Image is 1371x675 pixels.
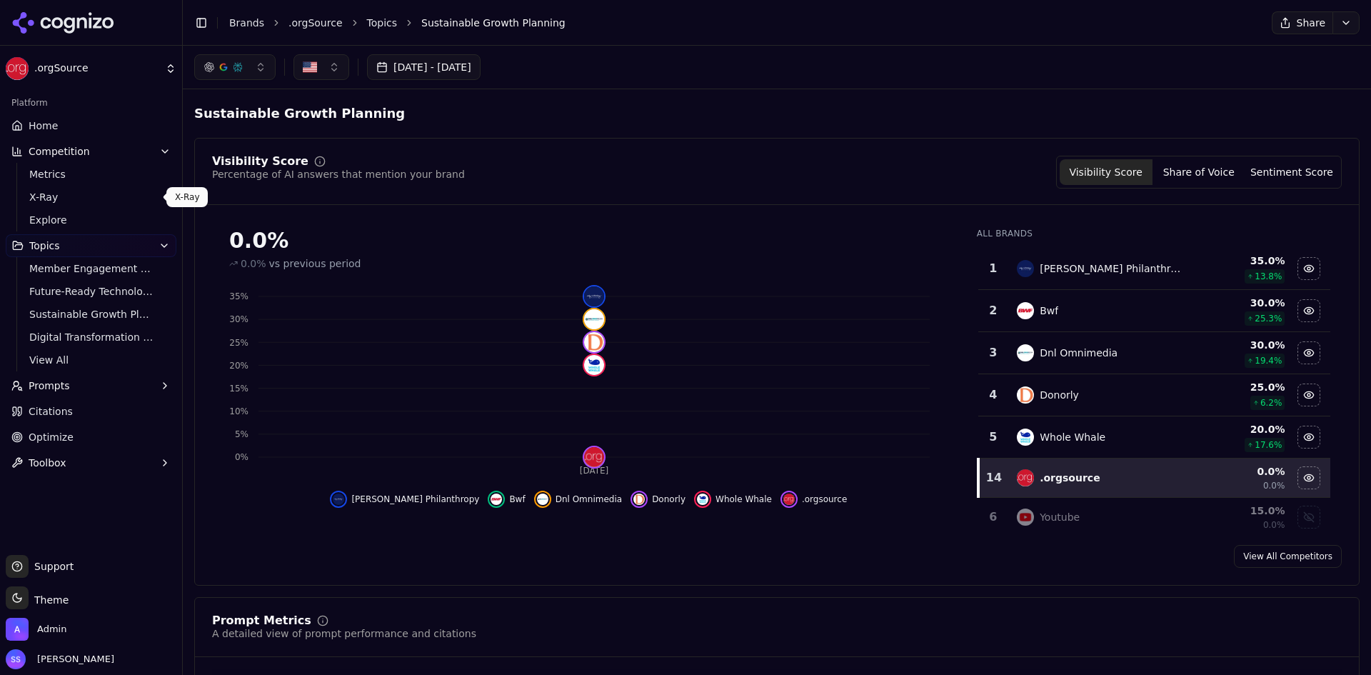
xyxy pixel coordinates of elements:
[537,494,548,505] img: dnl omnimedia
[1193,296,1285,310] div: 30.0 %
[29,144,90,159] span: Competition
[37,623,66,636] span: Admin
[802,494,847,505] span: .orgsource
[631,491,685,508] button: Hide donorly data
[6,451,176,474] button: Toolbox
[24,281,159,301] a: Future-Ready Technology Implementation
[509,494,525,505] span: Bwf
[24,187,159,207] a: X-Ray
[229,384,248,394] tspan: 15%
[6,57,29,80] img: .orgSource
[1017,302,1034,319] img: bwf
[984,344,1003,361] div: 3
[1234,545,1342,568] a: View All Competitors
[978,248,1330,290] tr: 1aly sterling philanthropy[PERSON_NAME] Philanthropy35.0%13.8%Hide aly sterling philanthropy data
[534,491,622,508] button: Hide dnl omnimedia data
[1152,159,1245,185] button: Share of Voice
[1040,304,1058,318] div: Bwf
[229,361,248,371] tspan: 20%
[1263,519,1285,531] span: 0.0%
[1260,397,1282,409] span: 6.2 %
[229,338,248,348] tspan: 25%
[1193,380,1285,394] div: 25.0 %
[978,459,1330,498] tr: 14.orgsource.orgsource0.0%0.0%Hide .orgsource data
[584,447,604,467] img: .orgsource
[985,469,1003,486] div: 14
[29,430,74,444] span: Optimize
[488,491,525,508] button: Hide bwf data
[29,307,154,321] span: Sustainable Growth Planning
[580,466,609,476] tspan: [DATE]
[212,167,465,181] div: Percentage of AI answers that mention your brand
[333,494,344,505] img: aly sterling philanthropy
[1263,480,1285,491] span: 0.0%
[652,494,685,505] span: Donorly
[24,304,159,324] a: Sustainable Growth Planning
[31,653,114,666] span: [PERSON_NAME]
[29,119,58,133] span: Home
[235,429,248,439] tspan: 5%
[584,309,604,329] img: dnl omnimedia
[1040,388,1079,402] div: Donorly
[1017,260,1034,277] img: aly sterling philanthropy
[1297,506,1320,529] button: Show youtube data
[212,615,311,626] div: Prompt Metrics
[1193,254,1285,268] div: 35.0 %
[1040,430,1105,444] div: Whole Whale
[24,350,159,370] a: View All
[977,228,1330,239] div: All Brands
[6,426,176,449] a: Optimize
[1193,338,1285,352] div: 30.0 %
[556,494,622,505] span: Dnl Omnimedia
[24,259,159,279] a: Member Engagement Optimization
[6,91,176,114] div: Platform
[29,284,154,299] span: Future-Ready Technology Implementation
[194,101,431,126] span: Sustainable Growth Planning
[978,498,1330,537] tr: 6youtubeYoutube15.0%0.0%Show youtube data
[1193,422,1285,436] div: 20.0 %
[584,286,604,306] img: aly sterling philanthropy
[584,355,604,375] img: whole whale
[1297,257,1320,280] button: Hide aly sterling philanthropy data
[29,213,154,227] span: Explore
[24,164,159,184] a: Metrics
[34,62,159,75] span: .orgSource
[1040,261,1182,276] div: [PERSON_NAME] Philanthropy
[6,140,176,163] button: Competition
[351,494,479,505] span: [PERSON_NAME] Philanthropy
[6,234,176,257] button: Topics
[6,400,176,423] a: Citations
[1297,299,1320,322] button: Hide bwf data
[330,491,479,508] button: Hide aly sterling philanthropy data
[29,330,154,344] span: Digital Transformation Strategy
[421,16,566,30] span: Sustainable Growth Planning
[978,332,1330,374] tr: 3dnl omnimediaDnl Omnimedia30.0%19.4%Hide dnl omnimedia data
[1193,464,1285,479] div: 0.0 %
[984,386,1003,404] div: 4
[1017,386,1034,404] img: donorly
[29,261,154,276] span: Member Engagement Optimization
[978,416,1330,459] tr: 5whole whaleWhole Whale20.0%17.6%Hide whole whale data
[978,374,1330,416] tr: 4donorlyDonorly25.0%6.2%Hide donorly data
[229,406,248,416] tspan: 10%
[715,494,772,505] span: Whole Whale
[229,314,248,324] tspan: 30%
[29,594,69,606] span: Theme
[1255,313,1282,324] span: 25.3 %
[1193,504,1285,518] div: 15.0 %
[1255,439,1282,451] span: 17.6 %
[1017,469,1034,486] img: .orgsource
[1297,426,1320,449] button: Hide whole whale data
[491,494,502,505] img: bwf
[1297,466,1320,489] button: Hide .orgsource data
[1297,384,1320,406] button: Hide donorly data
[212,626,476,641] div: A detailed view of prompt performance and citations
[229,16,1243,30] nav: breadcrumb
[24,327,159,347] a: Digital Transformation Strategy
[1245,159,1338,185] button: Sentiment Score
[584,332,604,352] img: donorly
[367,16,398,30] a: Topics
[1255,271,1282,282] span: 13.8 %
[633,494,645,505] img: donorly
[697,494,708,505] img: whole whale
